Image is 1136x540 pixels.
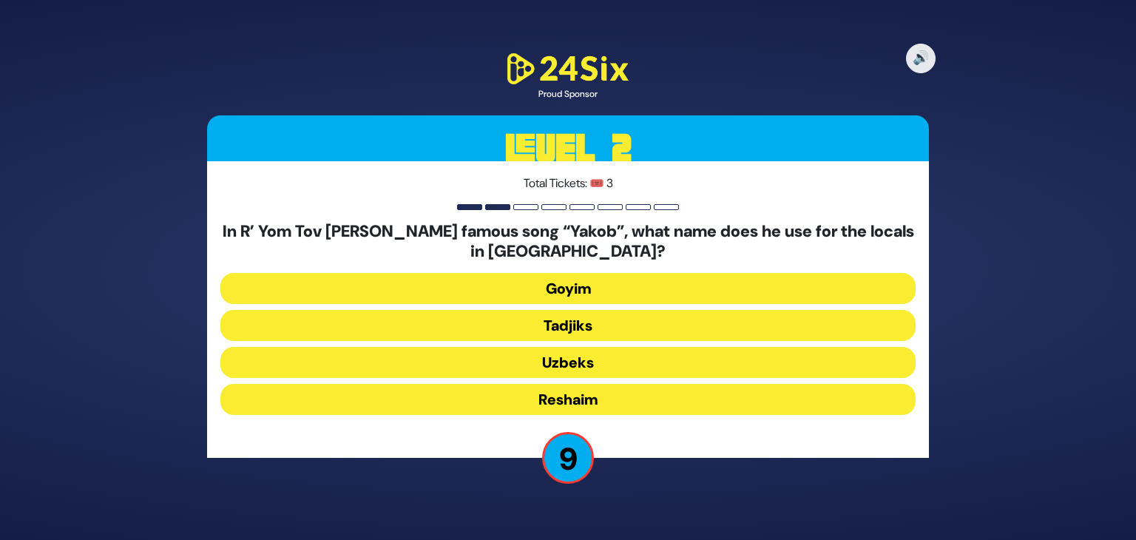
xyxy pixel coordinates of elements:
[220,175,916,192] p: Total Tickets: 🎟️ 3
[501,50,635,88] img: 24Six
[906,44,936,73] button: 🔊
[501,87,635,101] div: Proud Sponsor
[207,115,929,182] h3: Level 2
[220,347,916,378] button: Uzbeks
[220,222,916,261] h5: In R’ Yom Tov [PERSON_NAME] famous song “Yakob”, what name does he use for the locals in [GEOGRAP...
[220,384,916,415] button: Reshaim
[542,432,594,484] p: 9
[220,310,916,341] button: Tadjiks
[220,273,916,304] button: Goyim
